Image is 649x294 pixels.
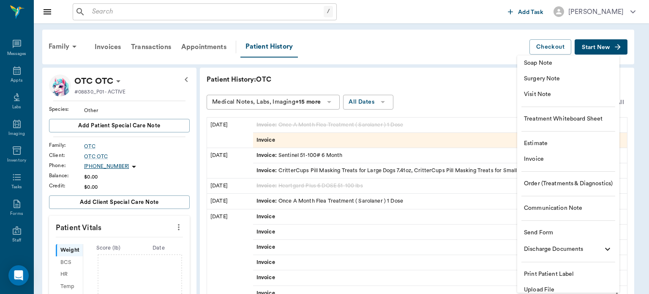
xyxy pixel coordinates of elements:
span: Soap Note [524,59,613,68]
span: Visit Note [524,90,613,99]
span: Surgery Note [524,74,613,83]
span: Communication Note [524,204,613,213]
span: Discharge Documents [524,245,599,254]
div: Open Intercom Messenger [8,265,29,286]
span: Send Form [524,228,613,237]
span: Treatment Whiteboard Sheet [524,115,613,124]
span: Estimate [524,139,613,148]
span: Order (Treatments & Diagnostics) [524,179,613,188]
span: Invoice [524,155,613,164]
span: Print Patient Label [524,270,613,279]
